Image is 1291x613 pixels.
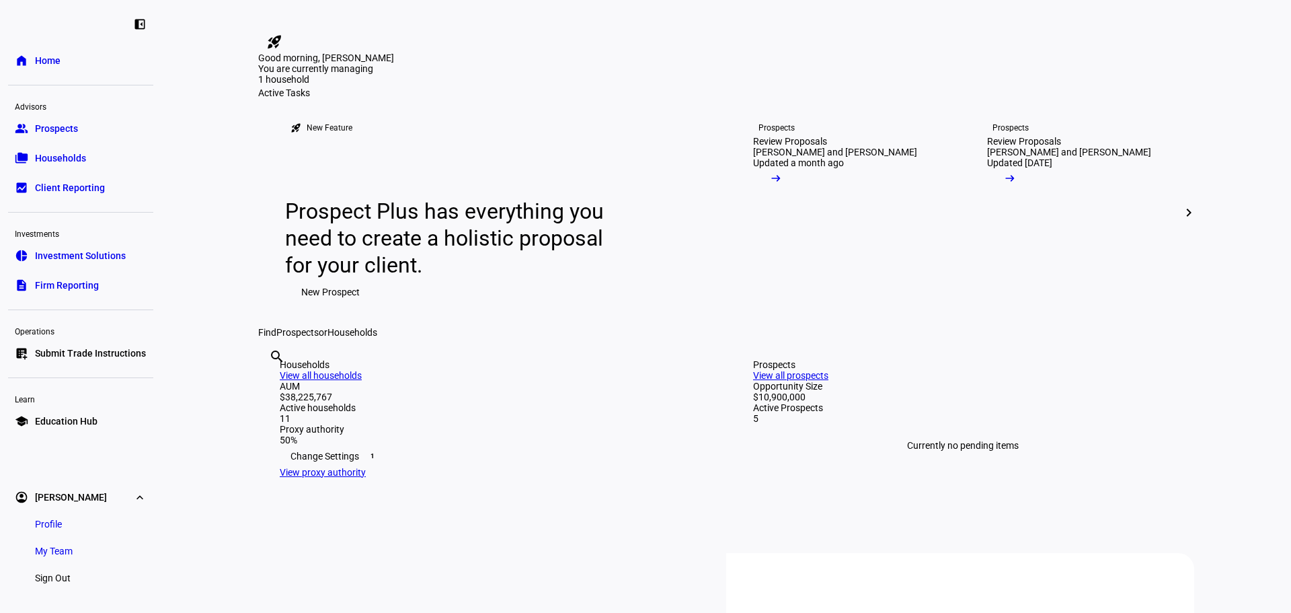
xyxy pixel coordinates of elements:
div: Review Proposals [987,136,1061,147]
eth-mat-symbol: description [15,279,28,292]
a: View all prospects [753,370,828,381]
div: Updated a month ago [753,157,844,168]
div: Review Proposals [753,136,827,147]
a: ProspectsReview Proposals[PERSON_NAME] and [PERSON_NAME]Updated a month ago [732,98,955,327]
eth-mat-symbol: left_panel_close [133,17,147,31]
div: Households [280,359,699,370]
span: My Team [35,544,73,558]
div: Active Prospects [753,402,1173,413]
span: 1 [367,451,378,462]
div: Prospects [753,359,1173,370]
div: Active households [280,402,699,413]
span: Home [35,54,61,67]
div: $10,900,000 [753,392,1173,402]
eth-mat-symbol: group [15,122,28,135]
eth-mat-symbol: folder_copy [15,151,28,165]
mat-icon: rocket_launch [290,122,301,133]
a: View all households [280,370,362,381]
span: Education Hub [35,414,97,428]
a: folder_copyHouseholds [8,145,153,172]
div: Investments [8,223,153,242]
a: My Team [24,538,83,565]
span: Client Reporting [35,181,105,194]
div: Currently no pending items [753,424,1173,467]
div: Prospect Plus has everything you need to create a holistic proposal for your client. [285,198,617,279]
span: Profile [35,517,62,531]
div: Operations [8,321,153,340]
span: Investment Solutions [35,249,126,262]
div: Proxy authority [280,424,699,435]
eth-mat-symbol: pie_chart [15,249,28,262]
div: Learn [8,389,153,408]
div: 5 [753,413,1173,424]
span: Submit Trade Instructions [35,347,146,360]
span: [PERSON_NAME] [35,491,107,504]
div: Opportunity Size [753,381,1173,392]
div: Active Tasks [258,87,1194,98]
div: Find or [258,327,1194,338]
a: homeHome [8,47,153,74]
div: Good morning, [PERSON_NAME] [258,52,1194,63]
a: groupProspects [8,115,153,142]
div: Change Settings [280,445,699,467]
a: Profile [24,511,73,538]
span: Prospects [276,327,319,338]
mat-icon: rocket_launch [266,34,282,50]
button: New Prospect [285,279,376,305]
span: Prospects [35,122,78,135]
eth-mat-symbol: home [15,54,28,67]
eth-mat-symbol: account_circle [15,491,28,504]
span: You are currently managing [258,63,373,74]
span: New Prospect [301,279,360,305]
div: New Feature [307,122,352,133]
span: Households [327,327,377,338]
div: 1 household [258,74,393,87]
mat-icon: chevron_right [1181,205,1197,221]
div: Advisors [8,96,153,115]
eth-mat-symbol: school [15,414,28,428]
div: 11 [280,413,699,424]
div: Prospects [992,122,1029,133]
eth-mat-symbol: bid_landscape [15,181,28,194]
mat-icon: arrow_right_alt [769,172,783,185]
div: Prospects [758,122,795,133]
a: ProspectsReview Proposals[PERSON_NAME] and [PERSON_NAME]Updated [DATE] [966,98,1189,327]
div: $38,225,767 [280,392,699,402]
a: bid_landscapeClient Reporting [8,174,153,201]
mat-icon: search [269,349,285,365]
span: Households [35,151,86,165]
input: Enter name of prospect or household [269,367,272,383]
div: [PERSON_NAME] and [PERSON_NAME] [753,147,917,157]
a: pie_chartInvestment Solutions [8,242,153,269]
a: descriptionFirm Reporting [8,272,153,299]
mat-icon: arrow_right_alt [1003,172,1017,185]
span: Firm Reporting [35,279,99,292]
a: View proxy authority [280,467,366,478]
eth-mat-symbol: expand_more [133,491,147,504]
div: AUM [280,381,699,392]
div: Updated [DATE] [987,157,1052,168]
div: [PERSON_NAME] and [PERSON_NAME] [987,147,1151,157]
div: 50% [280,435,699,445]
span: Sign Out [35,571,71,585]
eth-mat-symbol: list_alt_add [15,347,28,360]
